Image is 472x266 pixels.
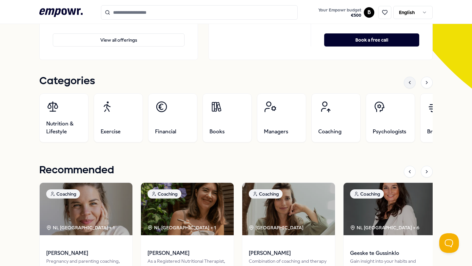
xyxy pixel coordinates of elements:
[53,23,185,47] a: View all offerings
[350,249,430,257] span: Geeske te Gussinklo
[141,183,234,235] img: package image
[316,6,364,19] a: Your Empowr budget€500
[264,128,288,136] span: Managers
[46,120,82,136] span: Nutrition & Lifestyle
[40,183,132,235] img: package image
[311,93,361,142] a: Coaching
[101,5,298,20] input: Search for products, categories or subcategories
[39,93,88,142] a: Nutrition & Lifestyle
[148,93,197,142] a: Financial
[155,128,176,136] span: Financial
[249,224,305,231] div: [GEOGRAPHIC_DATA]
[364,7,374,18] button: B
[317,6,363,19] button: Your Empowr budget€500
[318,8,361,13] span: Your Empowr budget
[318,128,342,136] span: Coaching
[439,233,459,253] iframe: Help Scout Beacon - Open
[203,93,252,142] a: Books
[420,93,469,142] a: Breathing
[39,73,95,89] h1: Categories
[249,249,328,257] span: [PERSON_NAME]
[46,189,80,199] div: Coaching
[318,13,361,18] span: € 500
[242,183,335,235] img: package image
[39,162,114,179] h1: Recommended
[350,189,384,199] div: Coaching
[344,183,436,235] img: package image
[427,128,451,136] span: Breathing
[249,189,283,199] div: Coaching
[373,128,406,136] span: Psychologists
[257,93,306,142] a: Managers
[46,224,115,231] div: NL [GEOGRAPHIC_DATA] + 1
[147,224,216,231] div: NL [GEOGRAPHIC_DATA] + 1
[147,249,227,257] span: [PERSON_NAME]
[101,128,121,136] span: Exercise
[324,33,419,47] button: Book a free call
[209,128,225,136] span: Books
[147,189,181,199] div: Coaching
[46,249,126,257] span: [PERSON_NAME]
[94,93,143,142] a: Exercise
[366,93,415,142] a: Psychologists
[350,224,419,231] div: NL [GEOGRAPHIC_DATA] + 6
[53,33,185,47] button: View all offerings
